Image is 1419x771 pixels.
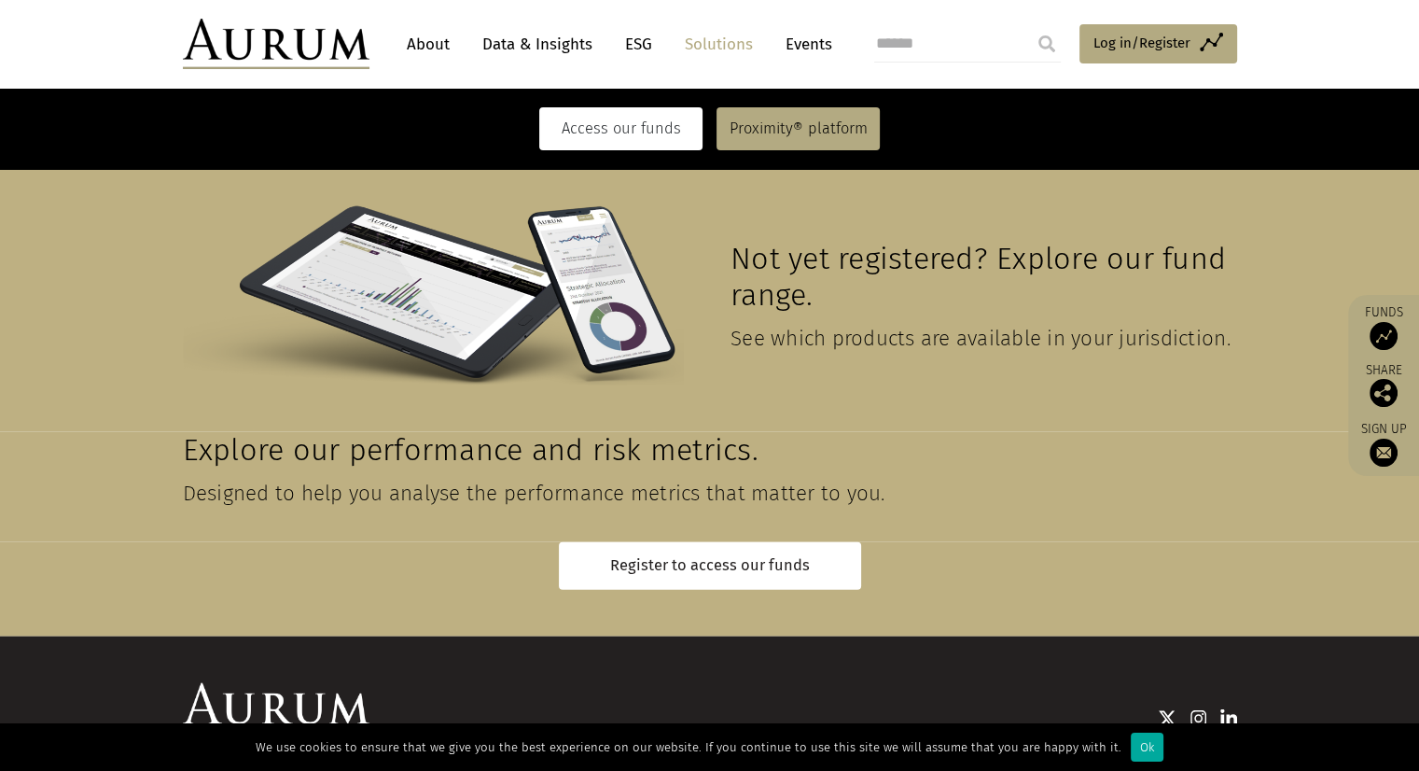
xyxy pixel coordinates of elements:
[1357,304,1410,350] a: Funds
[616,27,661,62] a: ESG
[559,542,861,590] a: Register to access our funds
[776,27,832,62] a: Events
[1370,322,1398,350] img: Access Funds
[730,241,1226,314] span: Not yet registered? Explore our fund range.
[1370,439,1398,467] img: Sign up to our newsletter
[1357,364,1410,407] div: Share
[183,481,885,506] span: Designed to help you analyse the performance metrics that matter to you.
[716,107,880,150] a: Proximity® platform
[183,432,758,469] span: Explore our performance and risk metrics.
[1028,25,1065,63] input: Submit
[730,326,1231,351] span: See which products are available in your jurisdiction.
[1220,709,1237,728] img: Linkedin icon
[1131,733,1163,762] div: Ok
[1190,709,1207,728] img: Instagram icon
[183,19,369,69] img: Aurum
[1370,379,1398,407] img: Share this post
[675,27,762,62] a: Solutions
[473,27,602,62] a: Data & Insights
[397,27,459,62] a: About
[183,683,369,734] img: Aurum Logo
[539,107,703,150] a: Access our funds
[1093,32,1190,54] span: Log in/Register
[1158,709,1176,728] img: Twitter icon
[1357,421,1410,467] a: Sign up
[1079,24,1237,63] a: Log in/Register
